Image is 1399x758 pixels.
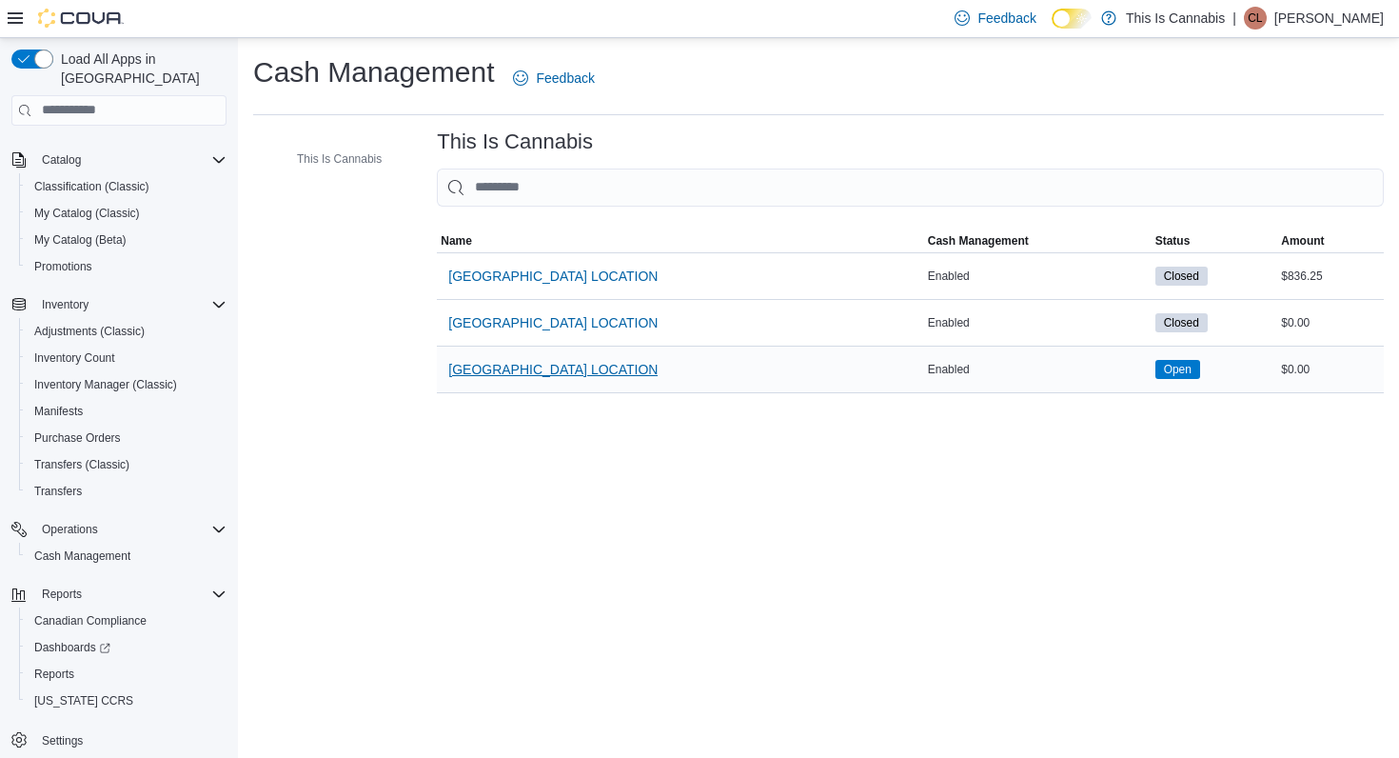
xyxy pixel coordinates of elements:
[27,320,152,343] a: Adjustments (Classic)
[34,640,110,655] span: Dashboards
[34,350,115,366] span: Inventory Count
[1277,265,1384,288] div: $836.25
[19,398,234,425] button: Manifests
[437,229,923,252] button: Name
[27,609,227,632] span: Canadian Compliance
[27,175,157,198] a: Classification (Classic)
[27,689,141,712] a: [US_STATE] CCRS
[27,202,148,225] a: My Catalog (Classic)
[4,147,234,173] button: Catalog
[27,373,185,396] a: Inventory Manager (Classic)
[297,151,382,167] span: This Is Cannabis
[505,59,601,97] a: Feedback
[1248,7,1262,30] span: CL
[34,293,227,316] span: Inventory
[1281,233,1324,249] span: Amount
[19,425,234,451] button: Purchase Orders
[19,371,234,398] button: Inventory Manager (Classic)
[19,318,234,345] button: Adjustments (Classic)
[19,688,234,714] button: [US_STATE] CCRS
[27,175,227,198] span: Classification (Classic)
[27,689,227,712] span: Washington CCRS
[19,608,234,634] button: Canadian Compliance
[27,347,123,369] a: Inventory Count
[27,320,227,343] span: Adjustments (Classic)
[27,636,227,659] span: Dashboards
[34,484,82,499] span: Transfers
[1164,314,1199,331] span: Closed
[34,324,145,339] span: Adjustments (Classic)
[1052,29,1053,30] span: Dark Mode
[441,350,665,389] button: [GEOGRAPHIC_DATA] LOCATION
[34,667,74,682] span: Reports
[38,9,124,28] img: Cova
[34,206,140,221] span: My Catalog (Classic)
[441,257,665,295] button: [GEOGRAPHIC_DATA] LOCATION
[27,663,227,686] span: Reports
[448,267,658,286] span: [GEOGRAPHIC_DATA] LOCATION
[536,69,594,88] span: Feedback
[27,229,134,251] a: My Catalog (Beta)
[27,255,227,278] span: Promotions
[34,728,227,751] span: Settings
[441,233,472,249] span: Name
[34,457,129,472] span: Transfers (Classic)
[27,545,138,568] a: Cash Management
[34,377,177,392] span: Inventory Manager (Classic)
[1155,267,1208,286] span: Closed
[924,311,1152,334] div: Enabled
[1164,361,1192,378] span: Open
[4,726,234,753] button: Settings
[19,661,234,688] button: Reports
[437,130,593,153] h3: This Is Cannabis
[34,232,127,248] span: My Catalog (Beta)
[34,430,121,446] span: Purchase Orders
[270,148,389,170] button: This Is Cannabis
[27,427,227,449] span: Purchase Orders
[1126,7,1225,30] p: This Is Cannabis
[924,229,1152,252] button: Cash Management
[27,480,89,503] a: Transfers
[19,253,234,280] button: Promotions
[253,53,494,91] h1: Cash Management
[27,480,227,503] span: Transfers
[19,543,234,569] button: Cash Management
[27,453,137,476] a: Transfers (Classic)
[27,545,227,568] span: Cash Management
[34,693,133,708] span: [US_STATE] CCRS
[437,169,1384,207] input: This is a search bar. As you type, the results lower in the page will automatically filter.
[1155,233,1191,249] span: Status
[441,304,665,342] button: [GEOGRAPHIC_DATA] LOCATION
[34,293,96,316] button: Inventory
[1277,311,1384,334] div: $0.00
[27,373,227,396] span: Inventory Manager (Classic)
[53,50,227,88] span: Load All Apps in [GEOGRAPHIC_DATA]
[1232,7,1236,30] p: |
[1277,358,1384,381] div: $0.00
[34,149,89,171] button: Catalog
[4,291,234,318] button: Inventory
[34,518,227,541] span: Operations
[19,173,234,200] button: Classification (Classic)
[42,152,81,168] span: Catalog
[27,609,154,632] a: Canadian Compliance
[19,345,234,371] button: Inventory Count
[1277,229,1384,252] button: Amount
[448,360,658,379] span: [GEOGRAPHIC_DATA] LOCATION
[34,404,83,419] span: Manifests
[27,400,227,423] span: Manifests
[19,634,234,661] a: Dashboards
[34,149,227,171] span: Catalog
[1052,9,1092,29] input: Dark Mode
[34,729,90,752] a: Settings
[42,733,83,748] span: Settings
[34,518,106,541] button: Operations
[42,522,98,537] span: Operations
[34,583,89,606] button: Reports
[977,9,1035,28] span: Feedback
[42,297,89,312] span: Inventory
[34,583,227,606] span: Reports
[19,200,234,227] button: My Catalog (Classic)
[1244,7,1267,30] div: Cody Les
[34,549,130,564] span: Cash Management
